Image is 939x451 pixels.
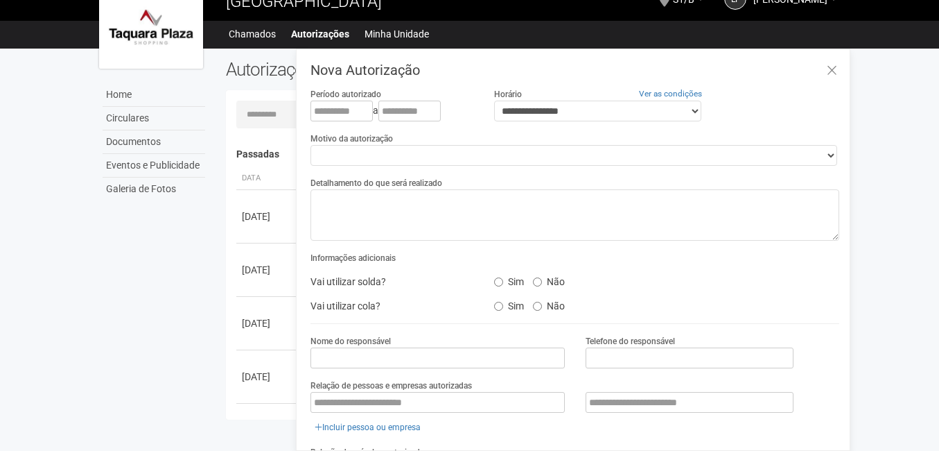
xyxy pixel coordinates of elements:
[310,252,396,264] label: Informações adicionais
[300,296,483,316] div: Vai utilizar cola?
[242,210,293,223] div: [DATE]
[242,263,293,277] div: [DATE]
[586,335,675,348] label: Telefone do responsável
[639,89,702,99] a: Ver as condições
[494,278,503,287] input: Sim
[310,420,425,435] a: Incluir pessoa ou empresa
[494,88,522,101] label: Horário
[103,154,205,178] a: Eventos e Publicidade
[494,296,524,312] label: Sim
[310,335,391,348] label: Nome do responsável
[533,271,565,288] label: Não
[242,316,293,330] div: [DATE]
[103,83,205,107] a: Home
[103,178,205,201] a: Galeria de Fotos
[310,88,381,101] label: Período autorizado
[236,167,299,190] th: Data
[494,302,503,311] input: Sim
[310,63,839,77] h3: Nova Autorização
[365,24,429,44] a: Minha Unidade
[229,24,276,44] a: Chamados
[310,133,393,145] label: Motivo da autorização
[310,177,442,189] label: Detalhamento do que será realizado
[226,59,523,80] h2: Autorizações
[533,278,542,287] input: Não
[103,107,205,130] a: Circulares
[300,271,483,292] div: Vai utilizar solda?
[310,101,473,121] div: a
[310,380,472,392] label: Relação de pessoas e empresas autorizadas
[236,149,830,160] h4: Passadas
[494,271,524,288] label: Sim
[291,24,349,44] a: Autorizações
[533,296,565,312] label: Não
[103,130,205,154] a: Documentos
[533,302,542,311] input: Não
[242,370,293,384] div: [DATE]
